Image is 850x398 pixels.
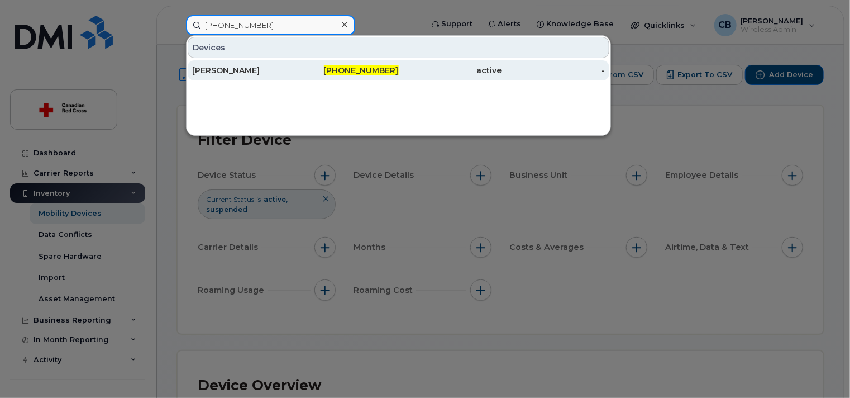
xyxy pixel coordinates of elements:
a: [PERSON_NAME][PHONE_NUMBER]active- [188,60,609,80]
div: [PERSON_NAME] [192,65,295,76]
span: [PHONE_NUMBER] [324,65,399,75]
div: Devices [188,37,609,58]
div: - [502,65,605,76]
div: active [399,65,502,76]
